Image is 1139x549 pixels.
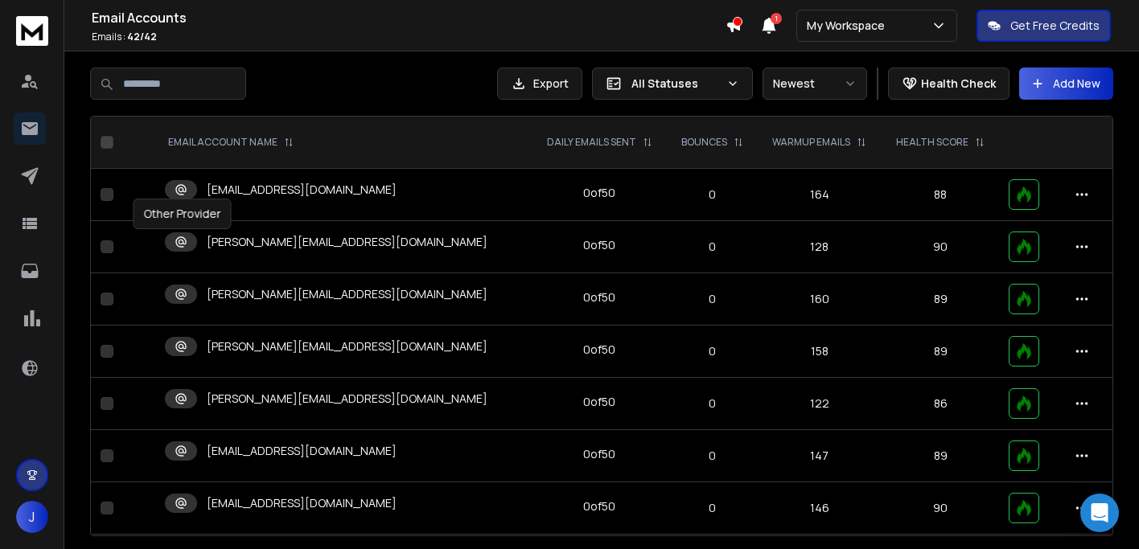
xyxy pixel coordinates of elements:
[207,234,487,250] p: [PERSON_NAME][EMAIL_ADDRESS][DOMAIN_NAME]
[16,16,48,46] img: logo
[207,391,487,407] p: [PERSON_NAME][EMAIL_ADDRESS][DOMAIN_NAME]
[676,343,748,359] p: 0
[16,501,48,533] button: J
[676,500,748,516] p: 0
[1010,18,1100,34] p: Get Free Credits
[758,430,882,482] td: 147
[771,13,782,24] span: 1
[888,68,1009,100] button: Health Check
[547,136,636,149] p: DAILY EMAILS SENT
[681,136,727,149] p: BOUNCES
[676,239,748,255] p: 0
[127,30,157,43] span: 42 / 42
[758,326,882,378] td: 158
[676,395,748,412] p: 0
[207,338,487,354] p: [PERSON_NAME][EMAIL_ADDRESS][DOMAIN_NAME]
[977,10,1111,42] button: Get Free Credits
[921,76,996,92] p: Health Check
[92,31,726,43] p: Emails :
[583,446,615,462] div: 0 of 50
[896,136,968,149] p: HEALTH SCORE
[207,443,397,459] p: [EMAIL_ADDRESS][DOMAIN_NAME]
[758,378,882,430] td: 122
[168,136,294,149] div: EMAIL ACCOUNT NAME
[497,68,582,100] button: Export
[92,8,726,27] h1: Email Accounts
[882,221,1000,273] td: 90
[207,495,397,511] p: [EMAIL_ADDRESS][DOMAIN_NAME]
[583,394,615,410] div: 0 of 50
[583,342,615,358] div: 0 of 50
[882,482,1000,535] td: 90
[763,68,867,100] button: Newest
[758,169,882,221] td: 164
[807,18,891,34] p: My Workspace
[583,498,615,514] div: 0 of 50
[882,430,1000,482] td: 89
[772,136,850,149] p: WARMUP EMAILS
[758,273,882,326] td: 160
[583,237,615,253] div: 0 of 50
[676,291,748,307] p: 0
[1019,68,1113,100] button: Add New
[207,182,397,198] p: [EMAIL_ADDRESS][DOMAIN_NAME]
[758,221,882,273] td: 128
[631,76,720,92] p: All Statuses
[758,482,882,535] td: 146
[676,448,748,464] p: 0
[882,169,1000,221] td: 88
[583,185,615,201] div: 0 of 50
[1080,494,1119,532] div: Open Intercom Messenger
[676,186,748,203] p: 0
[207,286,487,302] p: [PERSON_NAME][EMAIL_ADDRESS][DOMAIN_NAME]
[882,326,1000,378] td: 89
[882,378,1000,430] td: 86
[882,273,1000,326] td: 89
[134,199,232,229] div: Other Provider
[583,289,615,305] div: 0 of 50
